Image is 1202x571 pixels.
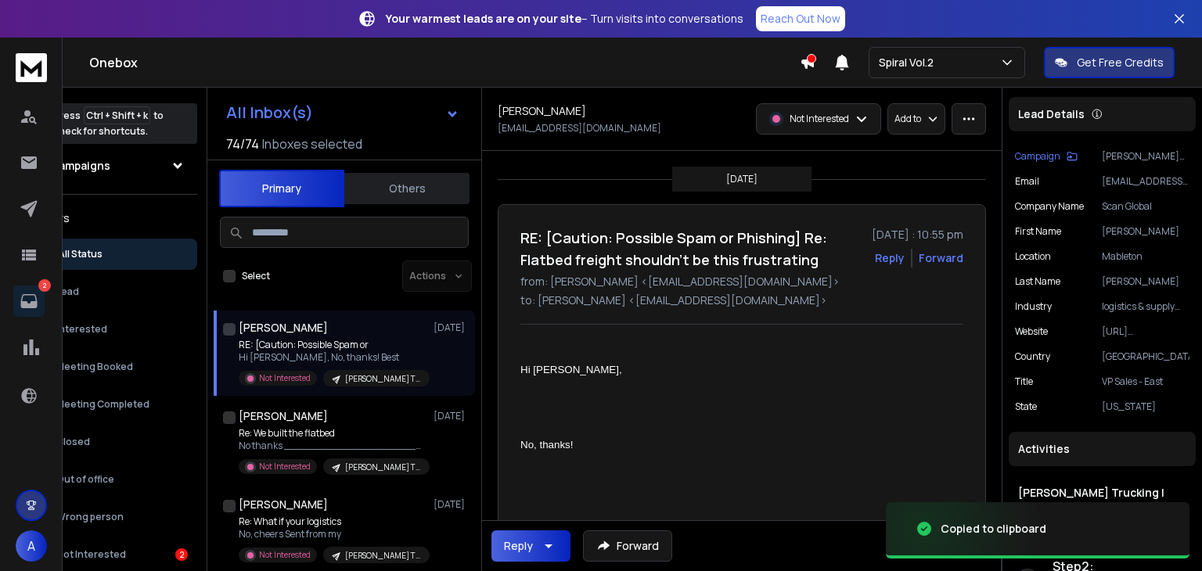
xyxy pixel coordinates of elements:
button: All Status [28,239,197,270]
button: Interested [28,314,197,345]
p: [PERSON_NAME] Trucking | Flatbed freight [345,373,420,385]
p: – Turn visits into conversations [386,11,743,27]
button: Out of office [28,464,197,495]
p: Meeting Completed [56,398,149,411]
h1: RE: [Caution: Possible Spam or Phishing] Re: Flatbed freight shouldn’t be this frustrating [520,227,862,271]
p: Email [1015,175,1039,188]
p: logistics & supply chain [1102,300,1189,313]
p: Reach Out Now [761,11,840,27]
button: Primary [219,170,344,207]
h3: Inboxes selected [262,135,362,153]
div: 2 [175,548,188,561]
span: Hi [PERSON_NAME], [520,364,622,375]
button: All Inbox(s) [214,97,472,128]
h3: Filters [28,207,197,229]
button: Wrong person [28,501,197,533]
p: [PERSON_NAME] Trucking | Logistics teams [345,550,420,562]
p: Meeting Booked [56,361,133,373]
p: from: [PERSON_NAME] <[EMAIL_ADDRESS][DOMAIN_NAME]> [520,274,963,289]
button: Others [344,171,470,206]
p: [PERSON_NAME] Trucking | Flatbed freight [1102,150,1189,163]
a: Reach Out Now [756,6,845,31]
p: 2 [38,279,51,292]
p: [GEOGRAPHIC_DATA] [1102,350,1189,363]
div: Forward [919,250,963,266]
p: [DATE] [434,498,469,511]
button: Lead [28,276,197,307]
p: Campaign [1015,150,1060,163]
p: Add to [894,113,921,125]
p: Press to check for shortcuts. [53,108,164,139]
p: Spiral Vol.2 [879,55,940,70]
p: First Name [1015,225,1061,238]
label: Select [242,270,270,282]
p: Not Interested [259,372,311,384]
h1: All Inbox(s) [226,105,313,120]
p: Country [1015,350,1050,363]
p: Hi [PERSON_NAME], No, thanks! Best [239,351,426,364]
p: industry [1015,300,1052,313]
h1: 2 Campaigns [41,158,110,174]
button: Meeting Completed [28,389,197,420]
button: A [16,530,47,562]
strong: Your warmest leads are on your site [386,11,581,26]
p: Closed [56,436,90,448]
button: Meeting Booked [28,351,197,382]
p: title [1015,375,1033,388]
p: State [1015,400,1037,413]
h1: [PERSON_NAME] Trucking | Flatbed freight [1018,485,1186,516]
p: All Status [58,248,103,260]
button: Reply [491,530,570,562]
p: [DATE] : 10:55 pm [872,227,963,242]
p: [DATE] [434,321,469,334]
p: Not Interested [56,548,126,561]
h1: [PERSON_NAME] [239,497,328,512]
p: Not Interested [790,113,849,125]
p: VP Sales - East [1102,375,1189,388]
p: to: [PERSON_NAME] <[EMAIL_ADDRESS][DOMAIN_NAME]> [520,293,963,308]
button: Closed [28,426,197,458]
p: [US_STATE] [1102,400,1189,413]
p: Lead [56,285,79,298]
p: [EMAIL_ADDRESS][DOMAIN_NAME] [498,122,661,135]
p: Mableton [1102,250,1189,263]
div: Activities [1009,432,1196,466]
p: [PERSON_NAME] Trucking | Flatbed freight [345,461,420,473]
p: location [1015,250,1051,263]
p: Re: What if your logistics [239,515,426,528]
p: [EMAIL_ADDRESS][DOMAIN_NAME] [1102,175,1189,188]
img: logo [16,53,47,82]
button: 2 Campaigns [28,150,197,181]
h1: [PERSON_NAME] [498,103,586,119]
p: Scan Global [1102,200,1189,213]
button: Not Interested2 [28,539,197,570]
p: Last Name [1015,275,1060,288]
p: Wrong person [56,511,124,523]
p: Out of office [56,473,114,486]
button: Forward [583,530,672,562]
p: [PERSON_NAME] [1102,275,1189,288]
span: 74 / 74 [226,135,259,153]
p: [URL][DOMAIN_NAME] [1102,325,1189,338]
p: Get Free Credits [1077,55,1164,70]
button: Reply [875,250,905,266]
div: Reply [504,538,533,554]
span: Ctrl + Shift + k [84,106,150,124]
h1: [PERSON_NAME] [239,408,328,424]
p: [PERSON_NAME] [1102,225,1189,238]
a: 2 [13,285,45,317]
p: No thanks ________________________________ From: [PERSON_NAME] [239,440,426,452]
p: Not Interested [259,549,311,561]
div: Copied to clipboard [941,521,1046,537]
p: Not Interested [259,461,311,472]
span: No, thanks! [520,439,573,451]
p: website [1015,325,1048,338]
p: [DATE] [726,173,758,185]
button: Campaign [1015,150,1078,163]
p: Lead Details [1018,106,1085,122]
p: No, cheers Sent from my [239,528,426,540]
p: RE: [Caution: Possible Spam or [239,339,426,351]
